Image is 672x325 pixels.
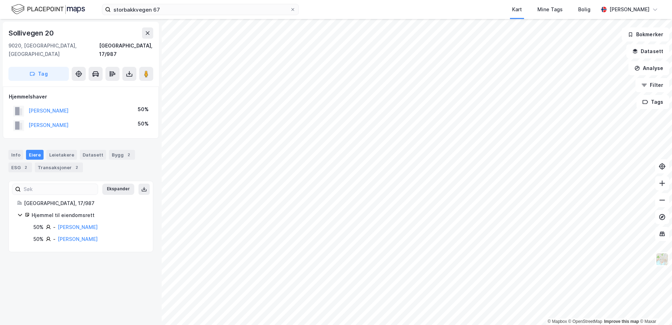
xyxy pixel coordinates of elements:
div: Leietakere [46,150,77,160]
div: 2 [73,164,80,171]
div: Info [8,150,23,160]
button: Tags [637,95,669,109]
input: Søk på adresse, matrikkel, gårdeiere, leietakere eller personer [111,4,290,15]
div: Kontrollprogram for chat [637,291,672,325]
img: logo.f888ab2527a4732fd821a326f86c7f29.svg [11,3,85,15]
div: 50% [138,105,149,114]
div: Bolig [578,5,590,14]
button: Tag [8,67,69,81]
div: 50% [138,120,149,128]
a: [PERSON_NAME] [58,224,98,230]
a: Improve this map [604,319,639,324]
div: [GEOGRAPHIC_DATA], 17/987 [99,42,153,58]
a: OpenStreetMap [568,319,602,324]
div: [PERSON_NAME] [609,5,650,14]
div: Hjemmelshaver [9,93,153,101]
div: 50% [33,223,44,231]
div: 50% [33,235,44,243]
iframe: Chat Widget [637,291,672,325]
div: 9020, [GEOGRAPHIC_DATA], [GEOGRAPHIC_DATA] [8,42,99,58]
div: - [53,235,56,243]
input: Søk [21,184,98,195]
button: Datasett [626,44,669,58]
div: Bygg [109,150,135,160]
div: Eiere [26,150,44,160]
a: Mapbox [548,319,567,324]
a: [PERSON_NAME] [58,236,98,242]
div: - [53,223,56,231]
button: Ekspander [102,184,134,195]
img: Z [655,253,669,266]
button: Analyse [628,61,669,75]
button: Bokmerker [622,27,669,42]
div: Datasett [80,150,106,160]
div: Transaksjoner [35,162,83,172]
div: 2 [125,151,132,158]
div: ESG [8,162,32,172]
div: [GEOGRAPHIC_DATA], 17/987 [24,199,144,208]
div: Kart [512,5,522,14]
div: Sollivegen 20 [8,27,55,39]
div: Hjemmel til eiendomsrett [32,211,144,219]
div: 2 [22,164,29,171]
button: Filter [635,78,669,92]
div: Mine Tags [537,5,563,14]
